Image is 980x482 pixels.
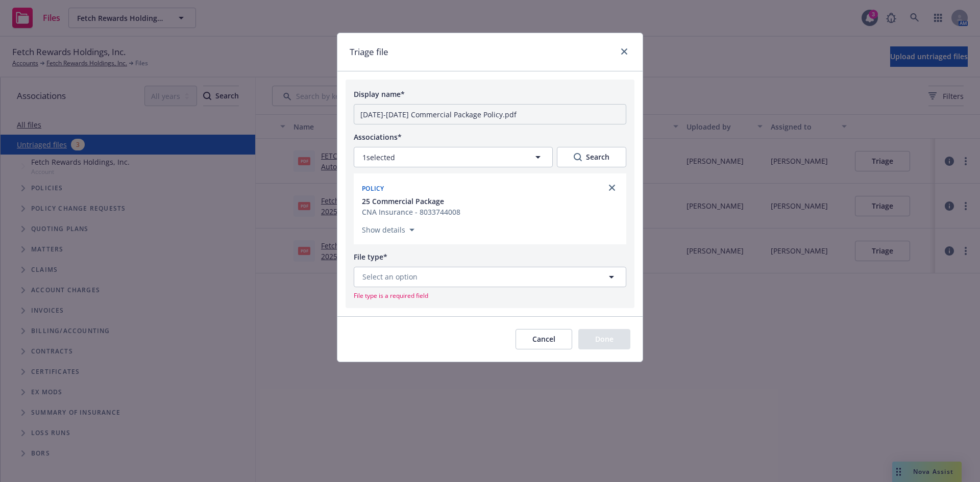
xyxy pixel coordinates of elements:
[362,207,460,217] div: CNA Insurance - 8033744008
[358,224,419,236] button: Show details
[574,152,609,162] div: Search
[354,132,402,142] span: Associations*
[574,153,582,161] svg: Search
[557,147,626,167] button: SearchSearch
[354,104,626,124] input: Add display name here...
[354,147,553,167] button: 1selected
[516,329,572,349] button: Cancel
[362,152,395,163] span: 1 selected
[618,45,630,58] a: close
[362,184,384,193] span: Policy
[606,182,618,194] a: close
[354,291,626,300] span: File type is a required field
[362,271,418,282] span: Select an option
[354,89,405,99] span: Display name*
[354,267,626,287] button: Select an option
[354,252,387,262] span: File type*
[350,45,388,59] h1: Triage file
[362,196,460,207] button: 25 Commercial Package
[362,196,444,207] span: 25 Commercial Package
